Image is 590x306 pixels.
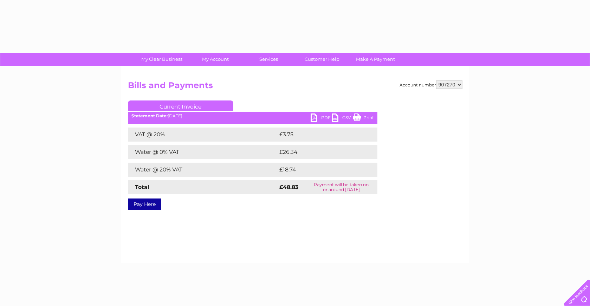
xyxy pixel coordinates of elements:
[128,128,278,142] td: VAT @ 20%
[128,80,462,94] h2: Bills and Payments
[128,100,233,111] a: Current Invoice
[131,113,168,118] b: Statement Date:
[128,198,161,210] a: Pay Here
[128,113,377,118] div: [DATE]
[279,184,298,190] strong: £48.83
[332,113,353,124] a: CSV
[278,145,363,159] td: £26.34
[240,53,298,66] a: Services
[311,113,332,124] a: PDF
[305,180,377,194] td: Payment will be taken on or around [DATE]
[278,128,361,142] td: £3.75
[293,53,351,66] a: Customer Help
[353,113,374,124] a: Print
[346,53,404,66] a: Make A Payment
[278,163,363,177] td: £18.74
[186,53,244,66] a: My Account
[400,80,462,89] div: Account number
[128,163,278,177] td: Water @ 20% VAT
[128,145,278,159] td: Water @ 0% VAT
[135,184,149,190] strong: Total
[133,53,191,66] a: My Clear Business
